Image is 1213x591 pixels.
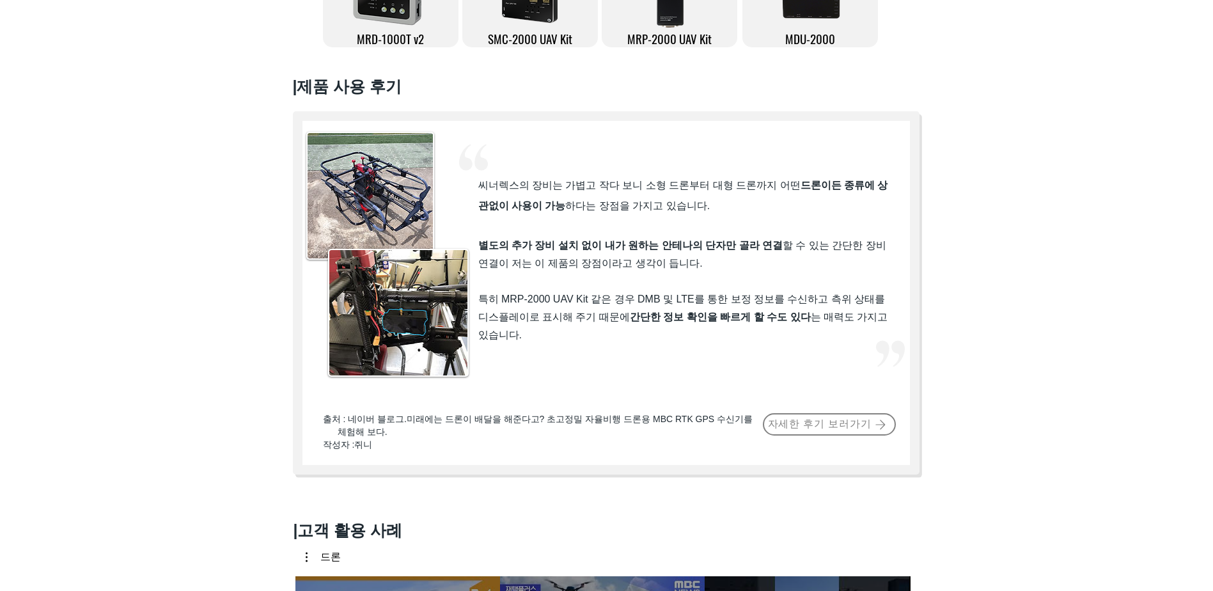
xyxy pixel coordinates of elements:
span: MDU-2000 [785,29,835,47]
span: 별도의 추가 장비 설치 없이 내가 원하는 안테나의 단자만 골라 연결 [478,240,783,251]
a: 쥐니 [354,439,372,450]
button: More actions for 드론 [306,551,341,563]
a: 자세한 후기 보러가기 [763,413,896,436]
img: 20200729_135418.jpg [308,133,433,258]
span: ​|고객 활용 사례 [293,521,403,539]
span: 특히 MRP-2000 UAV Kit 같은 경우 DMB 및 LTE를 통한 보정 정보를 수신하고 측위 상태를 디스플레이로 표시해 주기 때문에 는 매력도 가지고 있습니다. [478,294,888,340]
img: KakaoTalk_20220210_111349208.jpg [329,250,467,375]
a: 미래에는 드론이 배달을 해준다고? 초고정밀 자율비행 드론용 MBC RTK GPS 수신기를 체험해 보다. [323,414,760,437]
span: 할 수 있는 간단한 장비 연결이 저는 이 제품의 장점이라고 생각이 듭니다. [478,240,886,269]
div: 드론 [320,551,341,563]
span: SMC-2000 UAV Kit [488,29,572,47]
span: ​|제품 사용 후기 [293,77,402,95]
span: MRD-1000T v2 [357,29,424,47]
p: 작성자 : [323,439,763,452]
span: ​ [478,294,888,340]
span: 간단한 정보 확인을 빠르게 할 수도 있다 [630,311,811,322]
iframe: Wix Chat [1066,536,1213,591]
span: MRP-2000 UAV Kit [627,29,712,47]
span: 씨너렉스의 장비는 가볍고 작다 보니 소형 드론부터 대형 드론까지 어떤 하다는 장점을 가지고 있습니다. [478,180,888,211]
p: 출처 : 네이버 블로그. [323,413,763,438]
span: 자세한 후기 보러가기 [768,418,872,431]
